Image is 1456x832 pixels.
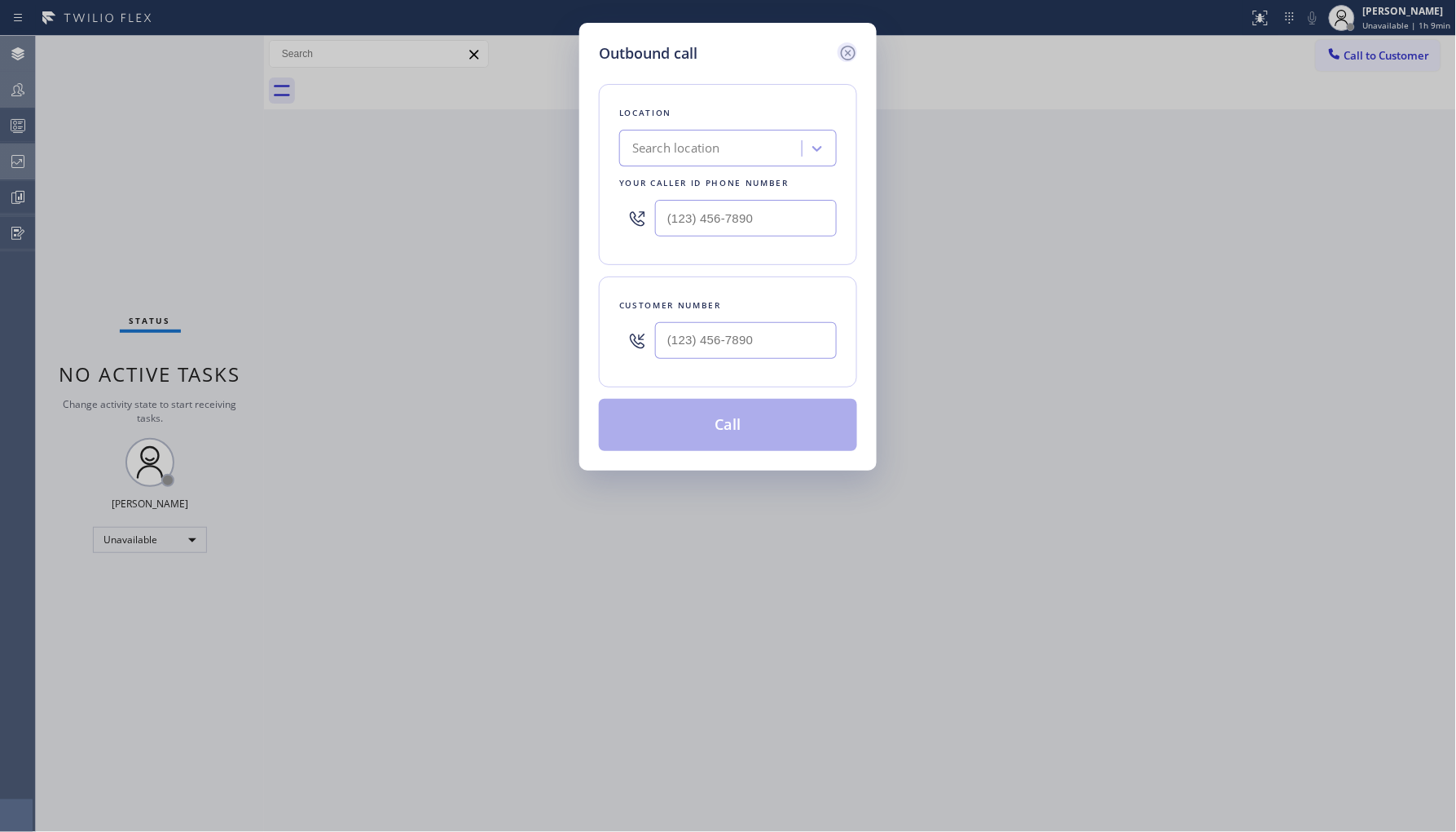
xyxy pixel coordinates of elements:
h5: Outbound call [599,42,697,64]
button: Call [599,399,857,451]
div: Your caller id phone number [619,175,837,192]
div: Search location [632,139,720,158]
div: Customer number [619,297,837,314]
div: Location [619,104,837,122]
input: (123) 456-7890 [655,200,837,237]
input: (123) 456-7890 [655,322,837,359]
